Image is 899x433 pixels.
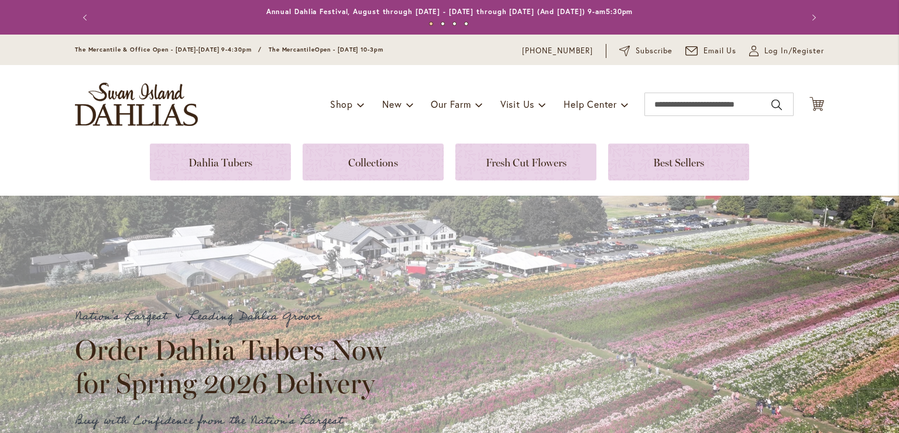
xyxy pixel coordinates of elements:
h2: Order Dahlia Tubers Now for Spring 2026 Delivery [75,333,397,399]
button: Next [801,6,824,29]
button: 2 of 4 [441,22,445,26]
p: Nation's Largest & Leading Dahlia Grower [75,307,397,326]
a: Email Us [685,45,737,57]
button: 3 of 4 [452,22,457,26]
a: Log In/Register [749,45,824,57]
span: Log In/Register [764,45,824,57]
a: Subscribe [619,45,672,57]
span: Shop [330,98,353,110]
a: store logo [75,83,198,126]
span: Open - [DATE] 10-3pm [315,46,383,53]
span: Visit Us [500,98,534,110]
a: [PHONE_NUMBER] [522,45,593,57]
span: New [382,98,402,110]
a: Annual Dahlia Festival, August through [DATE] - [DATE] through [DATE] (And [DATE]) 9-am5:30pm [266,7,633,16]
span: The Mercantile & Office Open - [DATE]-[DATE] 9-4:30pm / The Mercantile [75,46,315,53]
button: 1 of 4 [429,22,433,26]
button: Previous [75,6,98,29]
button: 4 of 4 [464,22,468,26]
span: Email Us [704,45,737,57]
span: Help Center [564,98,617,110]
span: Our Farm [431,98,471,110]
span: Subscribe [636,45,672,57]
